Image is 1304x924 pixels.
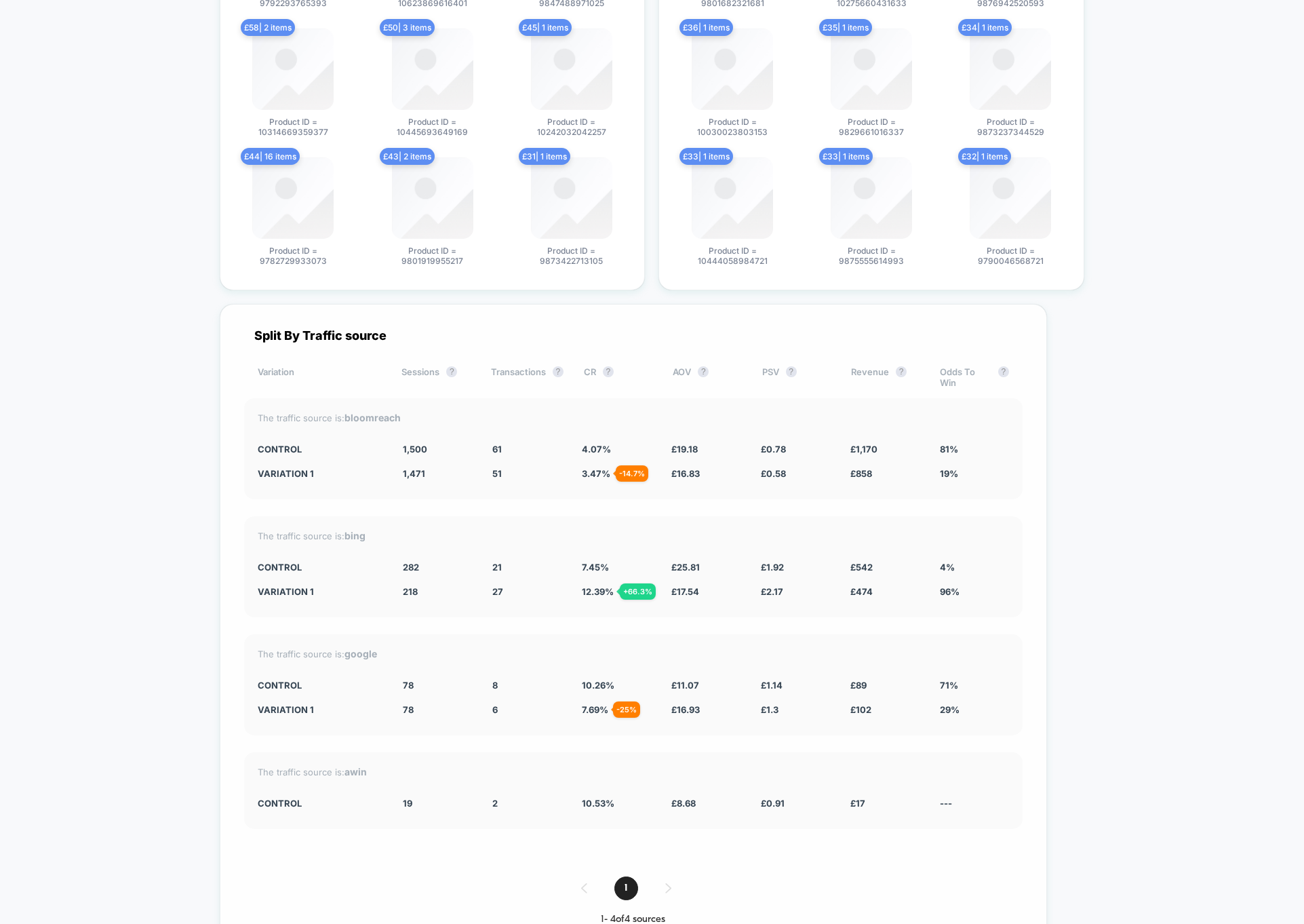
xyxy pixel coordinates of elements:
[553,366,564,377] button: ?
[761,444,786,455] span: £ 0.78
[998,366,1009,377] button: ?
[692,28,773,110] img: produt
[492,586,503,597] span: 27
[679,148,733,165] span: £ 33 | 1 items
[671,468,700,479] span: £ 16.83
[380,148,435,165] span: £ 43 | 2 items
[258,704,382,715] div: Variation 1
[681,117,783,137] span: Product ID = 10030023803153
[582,586,614,597] span: 12.39 %
[850,586,873,597] span: £ 474
[258,444,382,455] div: CONTROL
[761,798,785,809] span: £ 0.91
[241,19,295,36] span: £ 58 | 2 items
[692,157,773,239] img: produt
[582,562,609,573] span: 7.45 %
[584,366,652,388] div: CR
[850,444,877,455] span: £ 1,170
[531,28,612,110] img: produt
[258,798,382,809] div: CONTROL
[403,468,425,479] span: 1,471
[960,117,1061,137] span: Product ID = 9873237344529
[244,328,1023,343] div: Split By Traffic source
[970,157,1051,239] img: produt
[446,366,457,377] button: ?
[614,877,638,900] span: 1
[519,148,570,165] span: £ 31 | 1 items
[613,701,640,718] div: - 25 %
[492,798,498,809] span: 2
[491,366,564,388] div: Transactions
[958,148,1011,165] span: £ 32 | 1 items
[382,117,483,137] span: Product ID = 10445693649169
[344,412,401,423] strong: bloomreach
[681,246,783,266] span: Product ID = 10444058984721
[940,444,1009,455] div: 81%
[258,530,1009,541] div: The traffic source is:
[819,148,873,165] span: £ 33 | 1 items
[940,704,1009,715] div: 29%
[258,586,382,597] div: Variation 1
[382,246,483,266] span: Product ID = 9801919955217
[761,586,783,597] span: £ 2.17
[258,468,382,479] div: Variation 1
[242,246,344,266] span: Product ID = 9782729933073
[582,444,611,455] span: 4.07 %
[850,680,867,691] span: £ 89
[671,444,698,455] span: £ 19.18
[821,117,922,137] span: Product ID = 9829661016337
[786,366,797,377] button: ?
[258,680,382,691] div: CONTROL
[850,704,871,715] span: £ 102
[241,148,300,165] span: £ 44 | 16 items
[403,798,412,809] span: 19
[403,562,419,573] span: 282
[344,766,367,777] strong: awin
[603,366,614,377] button: ?
[582,680,614,691] span: 10.26 %
[252,28,334,110] img: produt
[940,562,1009,573] div: 4%
[403,680,414,691] span: 78
[698,366,709,377] button: ?
[671,562,700,573] span: £ 25.81
[620,583,656,600] div: + 66.3 %
[403,704,414,715] span: 78
[582,468,610,479] span: 3.47 %
[831,157,912,239] img: produt
[616,465,648,482] div: - 14.7 %
[258,412,1009,423] div: The traffic source is:
[258,562,382,573] div: CONTROL
[258,366,382,388] div: Variation
[492,468,502,479] span: 51
[582,798,614,809] span: 10.53 %
[673,366,741,388] div: AOV
[403,444,427,455] span: 1,500
[850,562,873,573] span: £ 542
[492,704,498,715] span: 6
[940,798,1009,809] div: ---
[401,366,470,388] div: Sessions
[762,366,831,388] div: PSV
[958,19,1012,36] span: £ 34 | 1 items
[258,648,1009,659] div: The traffic source is:
[492,444,502,455] span: 61
[582,704,608,715] span: 7.69 %
[258,766,1009,777] div: The traffic source is:
[252,157,334,239] img: produt
[940,680,1009,691] div: 71%
[521,246,623,266] span: Product ID = 9873422713105
[492,562,502,573] span: 21
[819,19,872,36] span: £ 35 | 1 items
[761,704,778,715] span: £ 1.3
[970,28,1051,110] img: produt
[671,586,699,597] span: £ 17.54
[850,798,865,809] span: £ 17
[392,157,473,239] img: produt
[392,28,473,110] img: produt
[821,246,922,266] span: Product ID = 9875555614993
[242,117,344,137] span: Product ID = 10314669359377
[940,586,1009,597] div: 96%
[761,680,783,691] span: £ 1.14
[851,366,920,388] div: Revenue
